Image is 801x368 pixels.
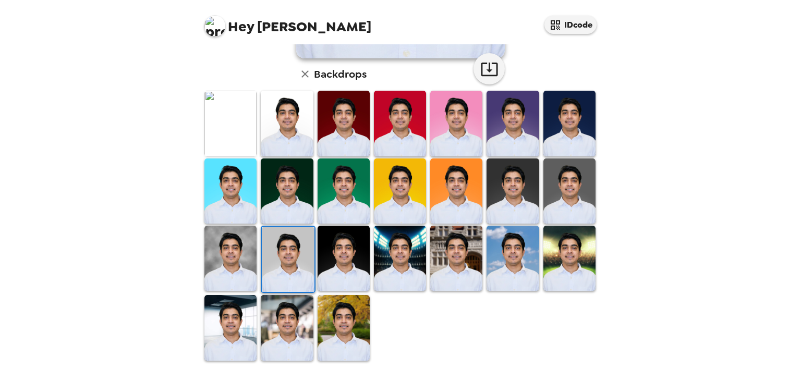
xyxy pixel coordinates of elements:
button: IDcode [544,16,597,34]
span: Hey [228,17,254,36]
img: Original [204,91,257,156]
img: profile pic [204,16,225,36]
span: [PERSON_NAME] [204,10,371,34]
h6: Backdrops [314,66,367,82]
